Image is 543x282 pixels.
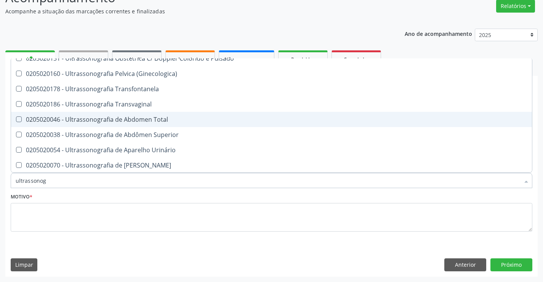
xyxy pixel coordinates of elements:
[16,116,527,122] div: 0205020046 - Ultrassonografia de Abdomen Total
[16,55,527,61] div: 0205020151 - Ultrassonografia Obstetrica C/ Doppler Colorido e Pulsado
[72,56,95,63] span: Solicitados
[490,258,532,271] button: Próximo
[16,162,527,168] div: 0205020070 - Ultrassonografia de [PERSON_NAME]
[130,56,144,63] span: Na fila
[16,147,527,153] div: 0205020054 - Ultrassonografia de Aparelho Urinário
[11,191,32,203] label: Motivo
[26,55,34,63] div: person_add
[16,86,527,92] div: 0205020178 - Ultrassonografia Transfontanela
[344,56,369,63] span: Cancelados
[16,173,520,188] input: Buscar por procedimentos
[178,56,203,63] span: Agendados
[16,71,527,77] div: 0205020160 - Ultrassonografia Pelvica (Ginecologica)
[16,132,527,138] div: 0205020038 - Ultrassonografia de Abdômen Superior
[405,29,472,38] p: Ano de acompanhamento
[224,56,269,63] span: Não compareceram
[16,101,527,107] div: 0205020186 - Ultrassonografia Transvaginal
[444,258,486,271] button: Anterior
[5,7,378,15] p: Acompanhe a situação das marcações correntes e finalizadas
[291,56,315,63] span: Resolvidos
